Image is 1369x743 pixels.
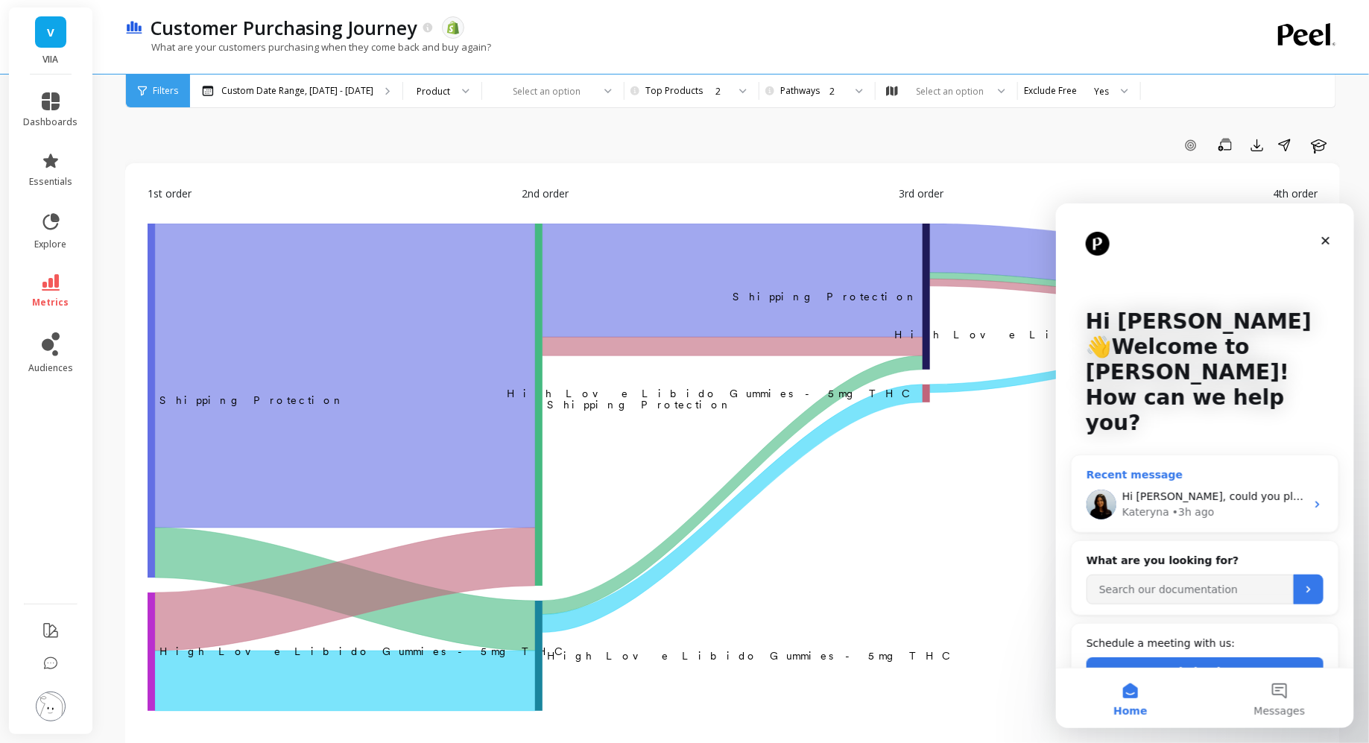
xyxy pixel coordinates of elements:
[198,502,250,513] span: Messages
[221,85,373,97] p: Custom Date Range, [DATE] - [DATE]
[116,301,159,317] div: • 3h ago
[125,21,143,35] img: header icon
[507,388,918,399] text: ​High Love Libido Gummies - 5mg THC
[886,86,898,97] img: audience_map.svg
[31,454,268,484] button: Find a time
[715,84,727,98] div: 2
[829,84,844,98] div: 2
[914,84,986,98] div: Select an option
[417,84,450,98] div: Product
[148,224,1318,716] svg: A chart.
[1094,84,1109,98] div: Yes
[24,116,78,128] span: dashboards
[159,395,345,407] text: ‌Shipping Protection
[256,24,283,51] div: Close
[149,465,298,525] button: Messages
[894,329,1306,341] text: High Love Libido Gummies - 5mg THC
[31,432,268,448] div: Schedule a meeting with us:
[125,40,491,54] p: What are your customers purchasing when they come back and buy again?
[66,287,480,299] span: Hi [PERSON_NAME], could you please check it now? It should work as expected
[522,186,569,201] span: 2nd order
[899,186,943,201] span: 3rd order
[1056,203,1354,728] iframe: Intercom live chat
[547,650,958,662] text: High Love Libido Gummies - 5mg THC
[151,15,417,40] p: Customer Purchasing Journey
[47,24,54,41] span: V
[238,371,268,401] button: Submit
[35,238,67,250] span: explore
[29,176,72,188] span: essentials
[31,350,268,365] h2: What are you looking for?
[733,291,918,303] text: ​Shipping Protection
[1274,186,1318,201] span: 4th order
[28,362,73,374] span: audiences
[153,85,178,97] span: Filters
[36,692,66,721] img: profile picture
[159,646,571,658] text: ‌High Love Libido Gummies - 5mg THC
[446,21,460,34] img: api.shopify.svg
[24,54,78,66] p: VIIA
[31,371,238,401] input: Search our documentation
[33,297,69,309] span: metrics
[66,301,113,317] div: Kateryna
[547,399,733,411] text: Shipping Protection
[57,502,91,513] span: Home
[148,186,192,201] span: 1st order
